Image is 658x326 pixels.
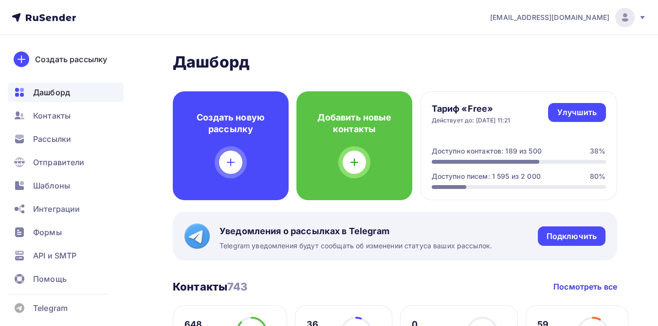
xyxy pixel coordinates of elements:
span: Контакты [33,110,71,121]
a: [EMAIL_ADDRESS][DOMAIN_NAME] [490,8,646,27]
h4: Добавить новые контакты [312,112,397,135]
span: Telegram [33,302,68,314]
a: Рассылки [8,129,124,149]
span: Рассылки [33,133,71,145]
span: Формы [33,226,62,238]
div: Улучшить [557,107,597,118]
a: Формы [8,223,124,242]
div: 80% [590,172,605,181]
span: API и SMTP [33,250,76,261]
a: Отправители [8,153,124,172]
h4: Тариф «Free» [432,103,511,115]
span: Уведомления о рассылках в Telegram [219,225,492,237]
span: Интеграции [33,203,80,215]
span: Telegram уведомления будут сообщать об изменении статуса ваших рассылок. [219,241,492,251]
span: [EMAIL_ADDRESS][DOMAIN_NAME] [490,13,609,22]
a: Контакты [8,106,124,125]
div: 38% [590,146,605,156]
h4: Создать новую рассылку [188,112,273,135]
a: Шаблоны [8,176,124,195]
span: Дашборд [33,86,70,98]
h3: Контакты [173,280,248,293]
div: Доступно писем: 1 595 из 2 000 [432,172,541,181]
a: Дашборд [8,83,124,102]
div: Подключить [547,231,597,242]
a: Посмотреть все [553,281,617,292]
span: 743 [227,280,247,293]
span: Шаблоны [33,180,70,191]
div: Действует до: [DATE] 11:21 [432,117,511,124]
span: Помощь [33,273,67,285]
h2: Дашборд [173,52,617,72]
span: Отправители [33,156,85,168]
div: Создать рассылку [35,53,107,65]
div: Доступно контактов: 189 из 500 [432,146,542,156]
